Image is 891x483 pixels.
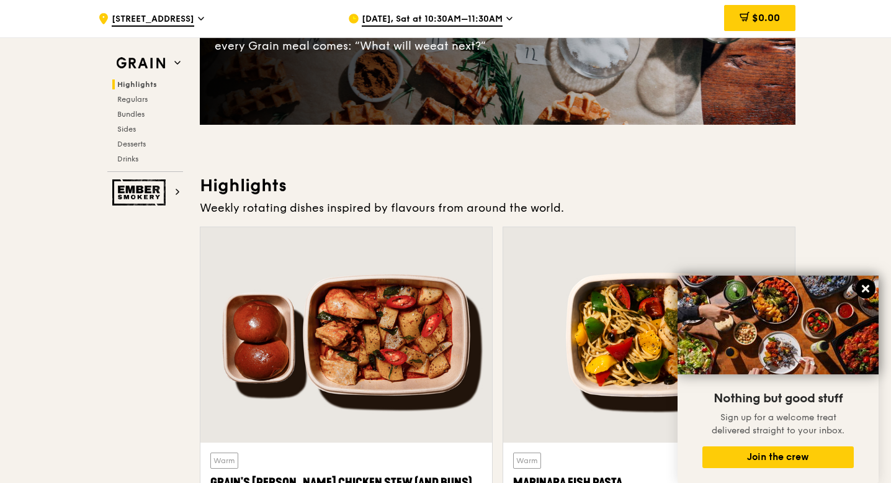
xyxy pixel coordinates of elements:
[513,453,541,469] div: Warm
[200,199,795,217] div: Weekly rotating dishes inspired by flavours from around the world.
[117,110,145,119] span: Bundles
[362,13,503,27] span: [DATE], Sat at 10:30AM–11:30AM
[430,39,486,53] span: eat next?”
[112,179,169,205] img: Ember Smokery web logo
[117,125,136,133] span: Sides
[714,391,843,406] span: Nothing but good stuff
[117,80,157,89] span: Highlights
[117,95,148,104] span: Regulars
[112,13,194,27] span: [STREET_ADDRESS]
[856,279,875,299] button: Close
[678,276,879,374] img: DSC07876-Edit02-Large.jpeg
[712,412,844,436] span: Sign up for a welcome treat delivered straight to your inbox.
[117,155,138,163] span: Drinks
[210,453,238,469] div: Warm
[200,174,795,197] h3: Highlights
[702,446,854,468] button: Join the crew
[117,140,146,148] span: Desserts
[752,12,780,24] span: $0.00
[112,52,169,74] img: Grain web logo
